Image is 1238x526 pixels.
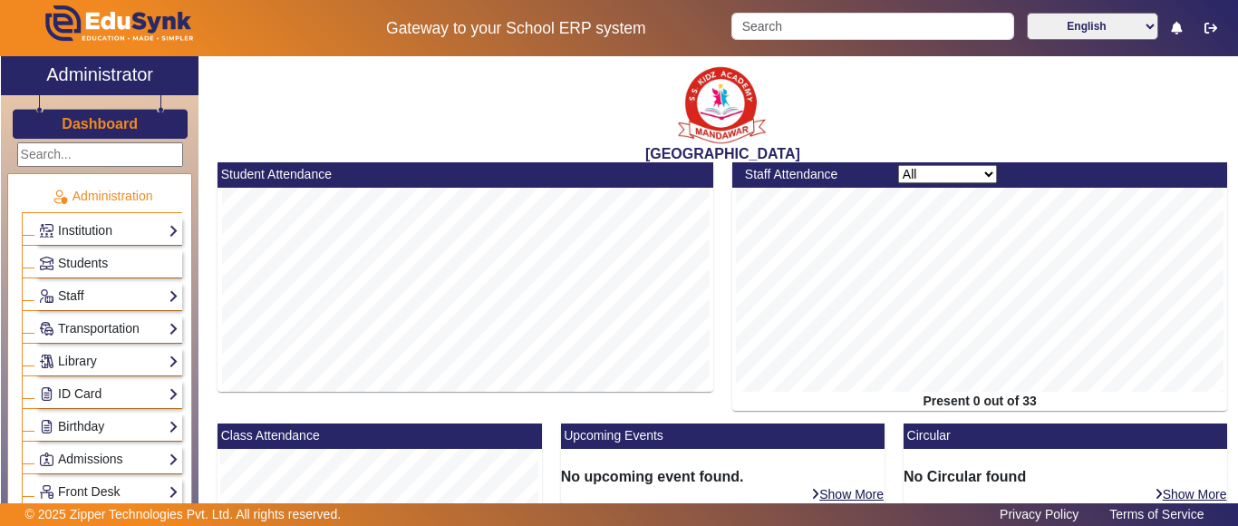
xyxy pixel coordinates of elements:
[218,162,713,188] mat-card-header: Student Attendance
[218,424,541,449] mat-card-header: Class Attendance
[46,63,153,85] h2: Administrator
[17,142,183,167] input: Search...
[561,424,885,449] mat-card-header: Upcoming Events
[320,19,713,38] h5: Gateway to your School ERP system
[39,253,179,274] a: Students
[904,468,1227,485] h6: No Circular found
[208,145,1237,162] h2: [GEOGRAPHIC_DATA]
[40,257,53,270] img: Students.png
[732,392,1228,411] div: Present 0 out of 33
[62,115,138,132] h3: Dashboard
[810,486,885,502] a: Show More
[731,13,1013,40] input: Search
[735,165,888,184] div: Staff Attendance
[991,502,1088,526] a: Privacy Policy
[561,468,885,485] h6: No upcoming event found.
[58,256,108,270] span: Students
[52,189,68,205] img: Administration.png
[1154,486,1228,502] a: Show More
[61,114,139,133] a: Dashboard
[904,424,1227,449] mat-card-header: Circular
[1,56,198,95] a: Administrator
[25,505,342,524] p: © 2025 Zipper Technologies Pvt. Ltd. All rights reserved.
[22,187,182,206] p: Administration
[677,61,768,145] img: b9104f0a-387a-4379-b368-ffa933cda262
[1100,502,1213,526] a: Terms of Service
